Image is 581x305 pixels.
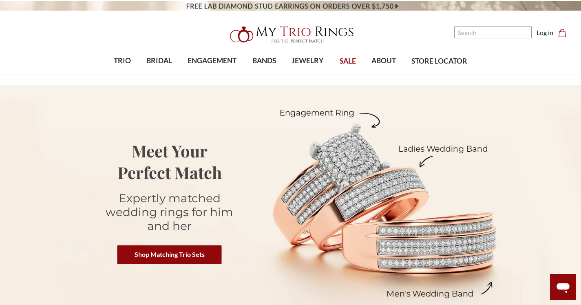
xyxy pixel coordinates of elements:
[340,56,356,66] span: SALE
[404,48,475,75] a: STORE LOCATOR
[155,74,163,75] button: submenu toggle
[260,74,268,75] button: submenu toggle
[558,29,566,37] svg: cart.cart_preview
[292,55,324,66] span: JEWELRY
[146,55,172,66] span: BRIDAL
[380,74,388,75] button: submenu toggle
[180,48,244,74] a: ENGAGEMENT
[245,48,284,74] a: BANDS
[188,55,236,66] span: ENGAGEMENT
[114,55,131,66] span: TRIO
[364,48,404,74] a: ABOUT
[208,74,216,75] button: submenu toggle
[371,55,396,66] span: ABOUT
[252,55,276,66] span: BANDS
[117,245,222,264] a: Shop Matching Trio Sets
[106,48,139,74] a: TRIO
[537,28,553,38] a: Log in
[558,28,571,38] a: Cart with 0 items
[331,48,363,75] a: SALE
[168,22,413,48] a: My Trio Rings
[411,56,467,66] span: STORE LOCATOR
[118,74,126,75] button: submenu toggle
[304,74,312,75] button: submenu toggle
[225,22,356,48] img: My Trio Rings
[139,48,180,74] a: BRIDAL
[284,48,331,74] a: JEWELRY
[454,27,532,38] input: Search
